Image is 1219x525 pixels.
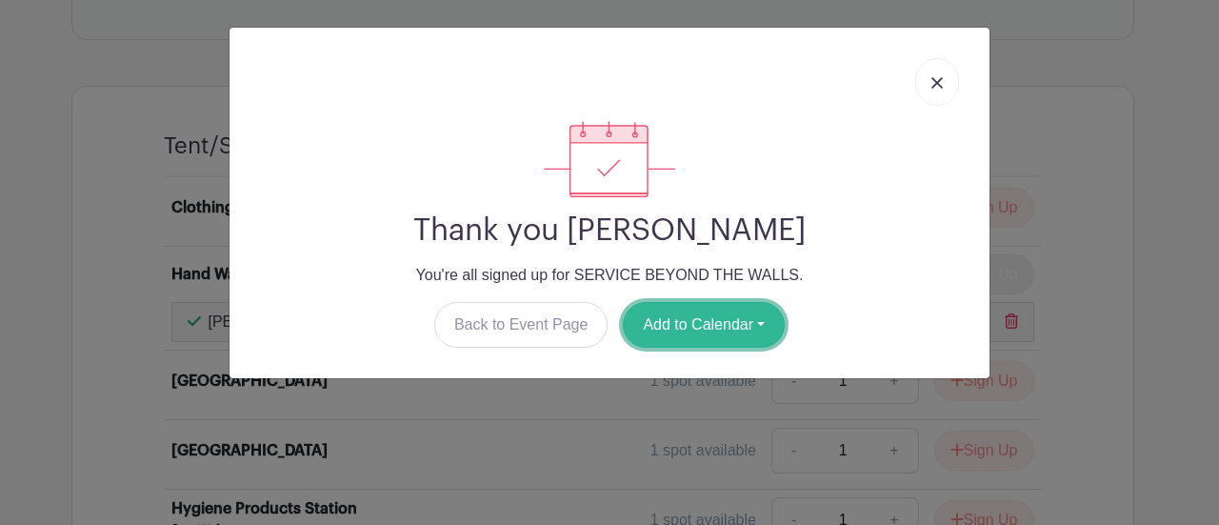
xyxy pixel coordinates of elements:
button: Add to Calendar [623,302,785,348]
a: Back to Event Page [434,302,609,348]
img: signup_complete-c468d5dda3e2740ee63a24cb0ba0d3ce5d8a4ecd24259e683200fb1569d990c8.svg [544,121,675,197]
p: You're all signed up for SERVICE BEYOND THE WALLS. [245,264,974,287]
h2: Thank you [PERSON_NAME] [245,212,974,249]
img: close_button-5f87c8562297e5c2d7936805f587ecaba9071eb48480494691a3f1689db116b3.svg [931,77,943,89]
